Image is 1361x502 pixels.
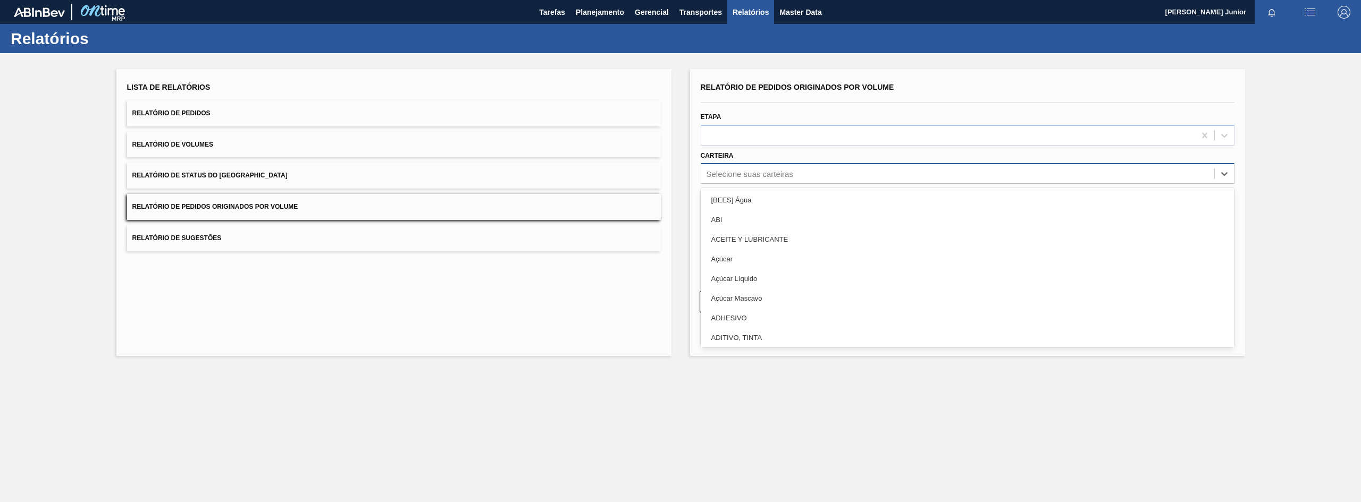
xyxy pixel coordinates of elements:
[132,141,213,148] span: Relatório de Volumes
[127,83,211,91] span: Lista de Relatórios
[1304,6,1316,19] img: userActions
[576,6,624,19] span: Planejamento
[701,210,1234,229] div: ABI
[701,308,1234,328] div: ADHESIVO
[1338,6,1350,19] img: Logout
[701,113,721,121] label: Etapa
[701,328,1234,347] div: ADITIVO, TINTA
[701,269,1234,288] div: Açúcar Líquido
[779,6,821,19] span: Master Data
[132,172,288,179] span: Relatório de Status do [GEOGRAPHIC_DATA]
[127,194,661,220] button: Relatório de Pedidos Originados por Volume
[127,163,661,189] button: Relatório de Status do [GEOGRAPHIC_DATA]
[132,109,211,117] span: Relatório de Pedidos
[14,7,65,17] img: TNhmsLtSVTkK8tSr43FrP2fwEKptu5GPRR3wAAAABJRU5ErkJggg==
[127,100,661,126] button: Relatório de Pedidos
[700,291,962,312] button: Limpar
[733,6,769,19] span: Relatórios
[701,288,1234,308] div: Açúcar Mascavo
[635,6,669,19] span: Gerencial
[701,152,734,159] label: Carteira
[11,32,199,45] h1: Relatórios
[707,169,793,178] div: Selecione suas carteiras
[701,83,894,91] span: Relatório de Pedidos Originados por Volume
[701,249,1234,269] div: Açúcar
[701,190,1234,210] div: [BEES] Água
[127,132,661,158] button: Relatório de Volumes
[679,6,722,19] span: Transportes
[127,225,661,251] button: Relatório de Sugestões
[132,234,222,242] span: Relatório de Sugestões
[132,203,298,210] span: Relatório de Pedidos Originados por Volume
[539,6,565,19] span: Tarefas
[1255,5,1289,20] button: Notificações
[701,229,1234,249] div: ACEITE Y LUBRICANTE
